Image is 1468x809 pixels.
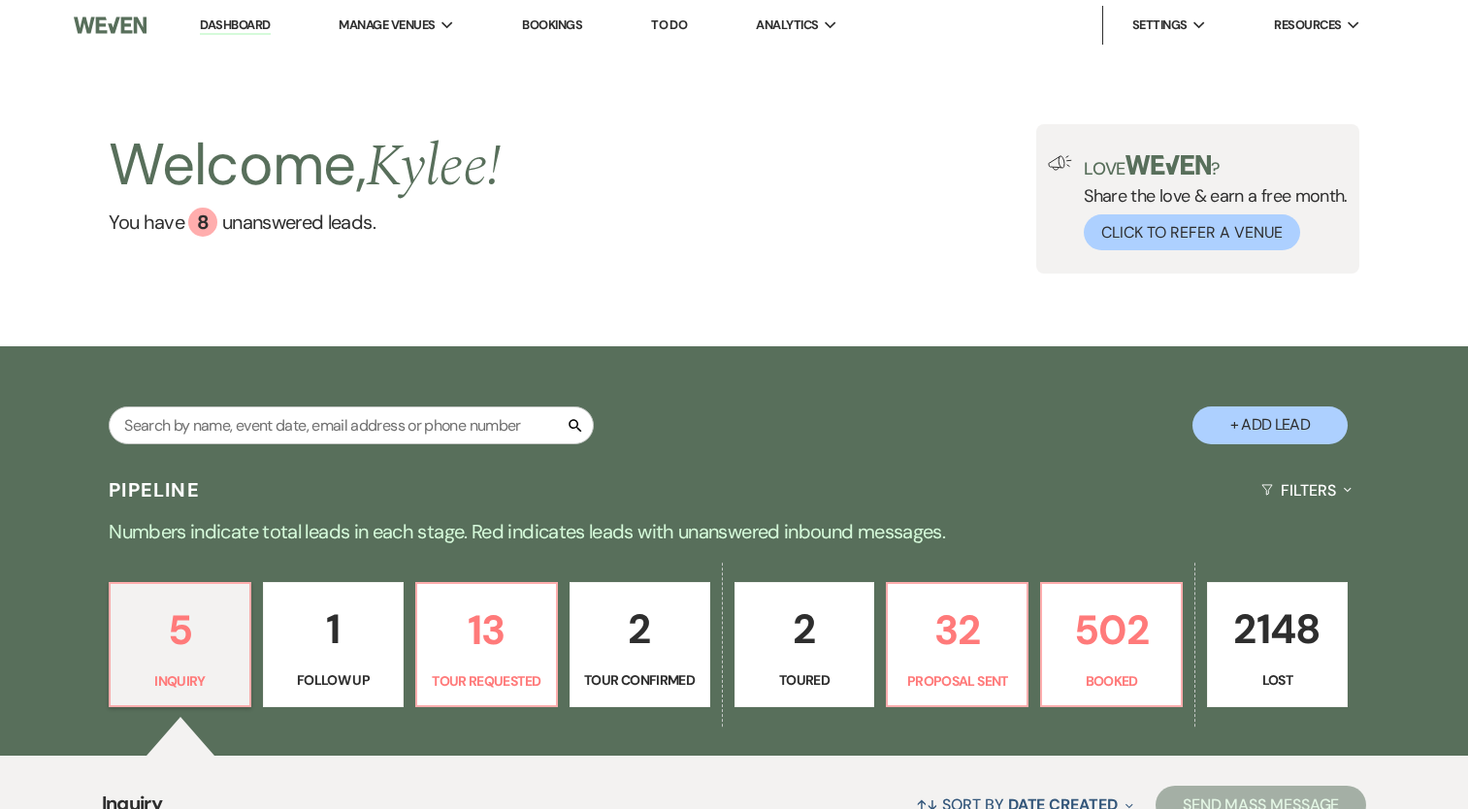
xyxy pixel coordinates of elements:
div: 8 [188,208,217,237]
p: 2 [582,597,698,662]
p: 5 [122,598,238,663]
button: Click to Refer a Venue [1084,214,1300,250]
p: Tour Confirmed [582,669,698,691]
a: 32Proposal Sent [886,582,1028,708]
p: Follow Up [276,669,391,691]
h3: Pipeline [109,476,200,503]
a: Dashboard [200,16,270,35]
a: 5Inquiry [109,582,251,708]
p: Lost [1220,669,1335,691]
span: Resources [1274,16,1341,35]
p: Booked [1054,670,1169,692]
p: Proposal Sent [899,670,1015,692]
p: Numbers indicate total leads in each stage. Red indicates leads with unanswered inbound messages. [36,516,1433,547]
span: Analytics [756,16,818,35]
a: 13Tour Requested [415,582,558,708]
span: Settings [1132,16,1188,35]
img: weven-logo-green.svg [1125,155,1212,175]
a: 2Toured [734,582,875,708]
p: 2148 [1220,597,1335,662]
div: Share the love & earn a free month. [1072,155,1348,250]
a: To Do [651,16,687,33]
p: Tour Requested [429,670,544,692]
img: loud-speaker-illustration.svg [1048,155,1072,171]
a: Bookings [522,16,582,33]
a: 502Booked [1040,582,1183,708]
p: Love ? [1084,155,1348,178]
p: Inquiry [122,670,238,692]
img: Weven Logo [74,5,147,46]
p: 502 [1054,598,1169,663]
button: Filters [1254,465,1359,516]
a: 2148Lost [1207,582,1348,708]
p: 1 [276,597,391,662]
h2: Welcome, [109,124,501,208]
span: Manage Venues [339,16,435,35]
a: You have 8 unanswered leads. [109,208,501,237]
p: 2 [747,597,863,662]
p: 32 [899,598,1015,663]
input: Search by name, event date, email address or phone number [109,406,594,444]
button: + Add Lead [1192,406,1348,444]
a: 1Follow Up [263,582,404,708]
a: 2Tour Confirmed [570,582,710,708]
p: Toured [747,669,863,691]
p: 13 [429,598,544,663]
span: Kylee ! [366,122,501,211]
